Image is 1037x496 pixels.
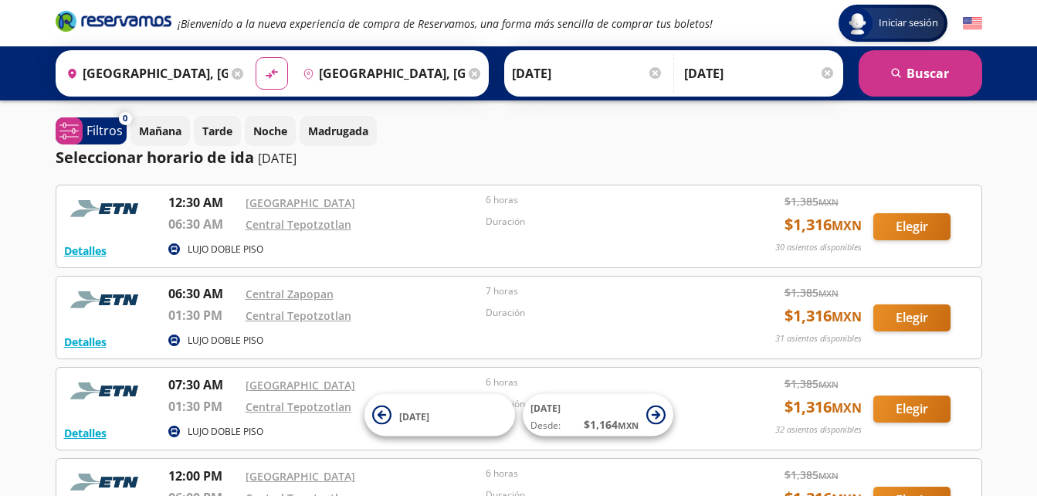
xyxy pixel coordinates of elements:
[818,470,839,481] small: MXN
[56,117,127,144] button: 0Filtros
[486,215,719,229] p: Duración
[258,149,297,168] p: [DATE]
[246,217,351,232] a: Central Tepotzotlan
[64,334,107,350] button: Detalles
[60,54,229,93] input: Buscar Origen
[963,14,982,33] button: English
[130,116,190,146] button: Mañana
[64,243,107,259] button: Detalles
[64,425,107,441] button: Detalles
[86,121,123,140] p: Filtros
[818,287,839,299] small: MXN
[873,15,944,31] span: Iniciar sesión
[530,402,561,415] span: [DATE]
[246,195,355,210] a: [GEOGRAPHIC_DATA]
[253,123,287,139] p: Noche
[202,123,232,139] p: Tarde
[785,396,862,419] span: $ 1,316
[832,308,862,325] small: MXN
[123,112,127,125] span: 0
[64,193,149,224] img: RESERVAMOS
[785,375,839,392] span: $ 1,385
[194,116,241,146] button: Tarde
[873,304,951,331] button: Elegir
[64,284,149,315] img: RESERVAMOS
[56,9,171,37] a: Brand Logo
[486,375,719,389] p: 6 horas
[168,375,238,394] p: 07:30 AM
[168,397,238,416] p: 01:30 PM
[618,420,639,431] small: MXN
[785,193,839,209] span: $ 1,385
[168,193,238,212] p: 12:30 AM
[168,215,238,233] p: 06:30 AM
[523,394,673,437] button: [DATE]Desde:$1,164MXN
[584,416,639,433] span: $ 1,164
[785,304,862,328] span: $ 1,316
[300,116,377,146] button: Madrugada
[486,284,719,298] p: 7 horas
[684,54,835,93] input: Opcional
[56,146,254,169] p: Seleccionar horario de ida
[139,123,181,139] p: Mañana
[818,379,839,390] small: MXN
[785,213,862,236] span: $ 1,316
[818,196,839,208] small: MXN
[297,54,465,93] input: Buscar Destino
[246,378,355,392] a: [GEOGRAPHIC_DATA]
[168,306,238,324] p: 01:30 PM
[64,375,149,406] img: RESERVAMOS
[246,287,334,301] a: Central Zapopan
[775,423,862,437] p: 32 asientos disponibles
[168,284,238,303] p: 06:30 AM
[168,467,238,485] p: 12:00 PM
[308,123,368,139] p: Madrugada
[486,193,719,207] p: 6 horas
[399,409,429,423] span: [DATE]
[832,399,862,416] small: MXN
[512,54,663,93] input: Elegir Fecha
[486,306,719,320] p: Duración
[859,50,982,97] button: Buscar
[56,9,171,32] i: Brand Logo
[246,399,351,414] a: Central Tepotzotlan
[785,467,839,483] span: $ 1,385
[785,284,839,301] span: $ 1,385
[873,396,951,423] button: Elegir
[486,467,719,481] p: 6 horas
[188,243,263,256] p: LUJO DOBLE PISO
[178,16,713,31] em: ¡Bienvenido a la nueva experiencia de compra de Reservamos, una forma más sencilla de comprar tus...
[188,334,263,348] p: LUJO DOBLE PISO
[364,394,515,437] button: [DATE]
[246,308,351,323] a: Central Tepotzotlan
[245,116,296,146] button: Noche
[530,419,561,433] span: Desde:
[832,217,862,234] small: MXN
[775,241,862,254] p: 30 asientos disponibles
[188,425,263,439] p: LUJO DOBLE PISO
[873,213,951,240] button: Elegir
[775,332,862,345] p: 31 asientos disponibles
[246,469,355,484] a: [GEOGRAPHIC_DATA]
